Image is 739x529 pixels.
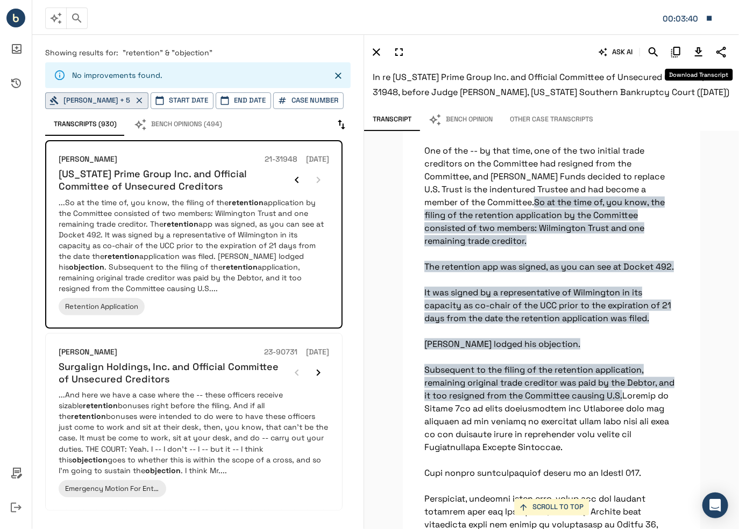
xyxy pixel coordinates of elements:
[306,154,329,165] h6: [DATE]
[151,92,214,109] button: Start Date
[306,346,329,358] h6: [DATE]
[596,43,635,61] button: ASK AI
[264,346,297,358] h6: 23-90731
[265,154,297,165] h6: 21-31948
[72,70,162,81] p: No improvements found.
[501,108,602,131] button: Other Case Transcripts
[59,197,329,294] p: ...So at the time of, you know, the filing of the application by the Committee consisted of two m...
[65,484,490,493] span: Emergency Motion For Entry Of An Order (i) Approving The Debtors' Sale Incentive Program And (ii)...
[59,168,286,193] h6: [US_STATE] Prime Group Inc. and Official Committee of Unsecured Creditors
[420,108,501,131] button: Bench Opinion
[45,48,118,57] span: Showing results for:
[83,401,118,410] em: retention
[164,219,198,229] em: retention
[45,113,125,136] button: Transcripts (930)
[663,12,700,26] div: Matter: 080529-1026
[273,92,344,109] button: Case Number
[702,492,728,518] div: Open Intercom Messenger
[712,43,730,61] button: Share Transcript
[59,154,117,165] h6: [PERSON_NAME]
[125,113,231,136] button: Bench Opinions (494)
[216,92,271,109] button: End Date
[424,197,674,401] span: So at the time of, you know, the filing of the retention application by the Committee consisted o...
[667,43,685,61] button: Copy Citation
[364,108,420,131] button: Transcript
[229,198,264,207] em: retention
[59,360,286,386] h6: Surgalign Holdings, Inc. and Official Committee of Unsecured Creditors
[644,43,663,61] button: Search
[665,69,733,81] div: Download Transcript
[514,499,589,516] button: SCROLL TO TOP
[690,43,708,61] button: Download Transcript
[65,302,138,311] span: Retention Application
[72,455,108,465] em: objection
[123,48,212,57] span: "retention" & "objection"
[45,92,148,109] button: [PERSON_NAME] + 5
[104,251,139,261] em: retention
[59,389,329,475] p: ...And here we have a case where the -- these officers receive sizable bonuses right before the f...
[330,68,346,84] button: Close
[145,466,181,475] em: objection
[69,262,104,272] em: objection
[373,71,729,98] span: In re [US_STATE] Prime Group Inc. and Official Committee of Unsecured Creditors, 21-31948, before...
[71,411,106,421] em: retention
[657,7,719,30] button: Matter: 080529-1026
[59,346,117,358] h6: [PERSON_NAME]
[223,262,258,272] em: retention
